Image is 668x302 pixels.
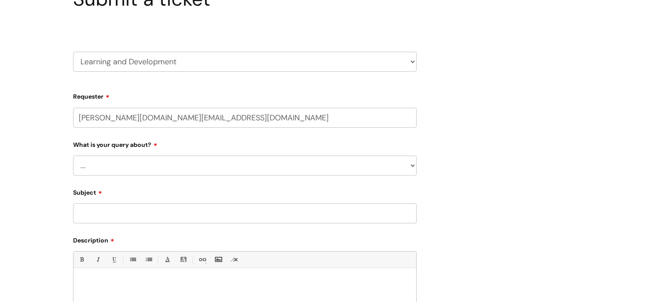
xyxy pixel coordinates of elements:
input: Email [73,108,417,128]
a: Link [197,254,207,265]
a: Bold (Ctrl-B) [76,254,87,265]
a: Font Color [162,254,173,265]
label: Subject [73,186,417,196]
a: Insert Image... [213,254,224,265]
a: Remove formatting (Ctrl-\) [229,254,240,265]
a: Italic (Ctrl-I) [92,254,103,265]
a: 1. Ordered List (Ctrl-Shift-8) [143,254,154,265]
label: What is your query about? [73,138,417,149]
a: • Unordered List (Ctrl-Shift-7) [127,254,138,265]
label: Description [73,234,417,244]
label: Requester [73,90,417,100]
a: Underline(Ctrl-U) [108,254,119,265]
a: Back Color [178,254,189,265]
